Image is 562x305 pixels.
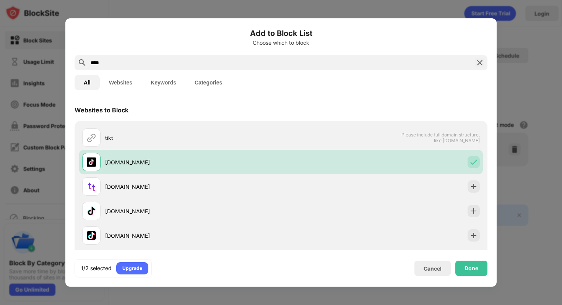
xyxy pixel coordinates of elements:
[78,58,87,67] img: search.svg
[75,40,487,46] div: Choose which to block
[105,158,281,166] div: [DOMAIN_NAME]
[105,183,281,191] div: [DOMAIN_NAME]
[100,75,141,90] button: Websites
[75,106,128,114] div: Websites to Block
[105,134,281,142] div: tikt
[105,207,281,215] div: [DOMAIN_NAME]
[87,182,96,191] img: favicons
[87,231,96,240] img: favicons
[87,206,96,216] img: favicons
[401,132,480,143] span: Please include full domain structure, like [DOMAIN_NAME]
[75,28,487,39] h6: Add to Block List
[87,157,96,167] img: favicons
[105,232,281,240] div: [DOMAIN_NAME]
[465,265,478,271] div: Done
[424,265,442,272] div: Cancel
[122,264,142,272] div: Upgrade
[81,264,112,272] div: 1/2 selected
[75,75,100,90] button: All
[87,133,96,142] img: url.svg
[475,58,484,67] img: search-close
[141,75,185,90] button: Keywords
[185,75,231,90] button: Categories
